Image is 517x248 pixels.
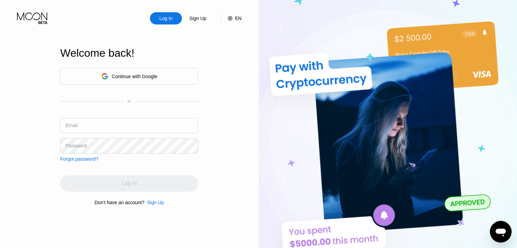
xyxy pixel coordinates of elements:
div: Password [66,143,86,148]
div: Continue with Google [60,68,198,85]
div: or [127,99,131,104]
div: Don't have an account? [94,200,144,205]
div: Sign Up [189,15,207,22]
div: Sign Up [144,200,164,205]
div: Forgot password? [60,156,98,162]
div: Log In [150,12,182,24]
div: Sign Up [147,200,164,205]
div: Continue with Google [112,74,157,79]
div: Sign Up [182,12,214,24]
div: Email [66,123,77,128]
iframe: Knop om het berichtenvenster te openen [490,221,512,243]
div: EN [221,12,241,24]
div: Welcome back! [60,47,198,59]
div: EN [235,16,241,21]
div: Log In [159,15,173,22]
